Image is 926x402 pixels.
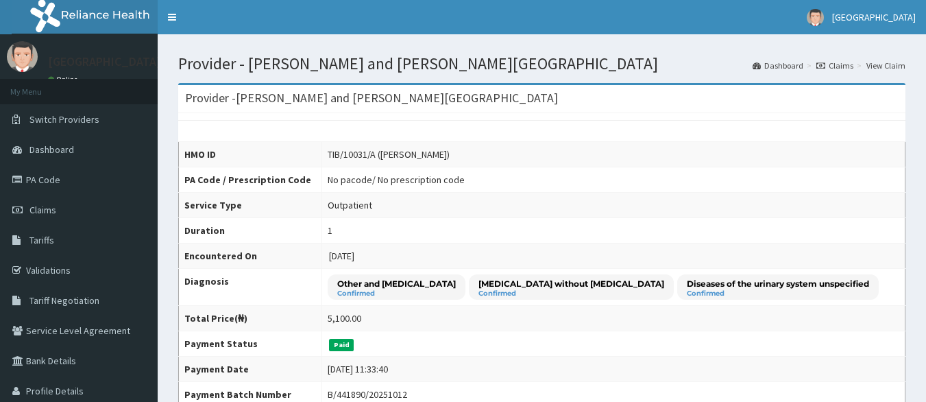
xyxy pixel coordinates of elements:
[328,311,361,325] div: 5,100.00
[687,278,869,289] p: Diseases of the urinary system unspecified
[328,198,372,212] div: Outpatient
[687,290,869,297] small: Confirmed
[807,9,824,26] img: User Image
[179,167,322,193] th: PA Code / Prescription Code
[29,234,54,246] span: Tariffs
[478,278,664,289] p: [MEDICAL_DATA] without [MEDICAL_DATA]
[328,224,332,237] div: 1
[866,60,905,71] a: View Claim
[29,113,99,126] span: Switch Providers
[328,173,465,187] div: No pacode / No prescription code
[179,269,322,306] th: Diagnosis
[179,142,322,167] th: HMO ID
[328,388,407,401] div: B/441890/20251012
[178,55,905,73] h1: Provider - [PERSON_NAME] and [PERSON_NAME][GEOGRAPHIC_DATA]
[185,92,558,104] h3: Provider - [PERSON_NAME] and [PERSON_NAME][GEOGRAPHIC_DATA]
[179,357,322,382] th: Payment Date
[179,193,322,218] th: Service Type
[48,75,81,84] a: Online
[179,218,322,244] th: Duration
[337,290,456,297] small: Confirmed
[7,41,38,72] img: User Image
[753,60,803,71] a: Dashboard
[29,143,74,156] span: Dashboard
[328,147,450,161] div: TIB/10031/A ([PERSON_NAME])
[29,204,56,216] span: Claims
[179,331,322,357] th: Payment Status
[48,56,161,68] p: [GEOGRAPHIC_DATA]
[478,290,664,297] small: Confirmed
[329,250,354,262] span: [DATE]
[179,306,322,331] th: Total Price(₦)
[329,339,354,351] span: Paid
[179,244,322,269] th: Encountered On
[816,60,853,71] a: Claims
[832,11,916,23] span: [GEOGRAPHIC_DATA]
[29,294,99,307] span: Tariff Negotiation
[337,278,456,289] p: Other and [MEDICAL_DATA]
[328,362,388,376] div: [DATE] 11:33:40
